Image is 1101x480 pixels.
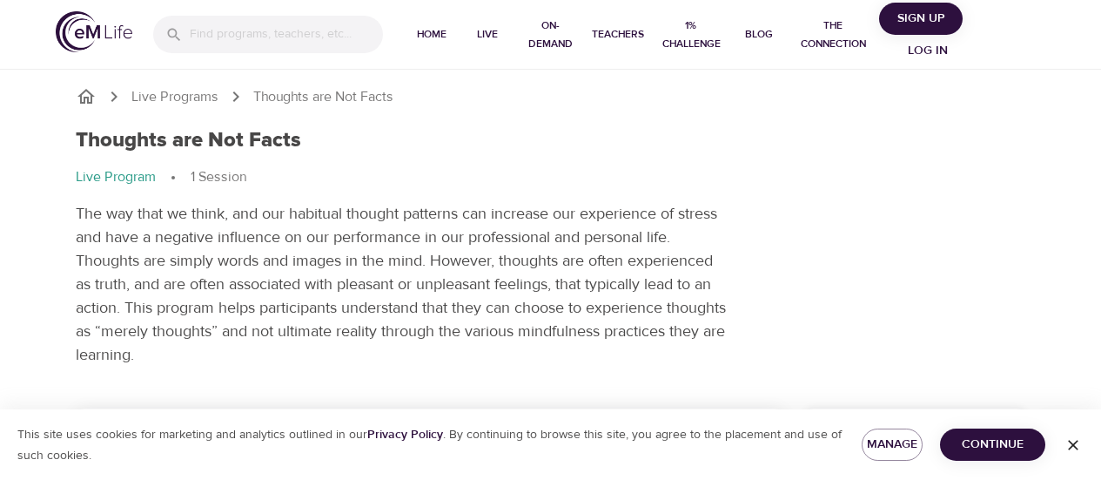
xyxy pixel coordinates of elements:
p: The way that we think, and our habitual thought patterns can increase our experience of stress an... [76,202,728,367]
span: On-Demand [522,17,578,53]
span: Blog [738,25,780,44]
span: 1% Challenge [658,17,723,53]
p: Thoughts are Not Facts [253,87,393,107]
span: Live [467,25,508,44]
button: Sign Up [879,3,963,35]
p: 1 Session [191,167,246,187]
span: Home [411,25,453,44]
button: Manage [862,429,923,461]
button: Continue [940,429,1045,461]
span: Manage [876,434,909,456]
span: Continue [954,434,1031,456]
input: Find programs, teachers, etc... [190,16,383,53]
nav: breadcrumb [76,86,1026,107]
p: Live Program [76,167,156,187]
span: The Connection [794,17,872,53]
span: Teachers [592,25,644,44]
a: Live Programs [131,87,218,107]
button: Log in [886,35,970,67]
span: Sign Up [886,8,956,30]
a: Privacy Policy [367,427,443,443]
span: Log in [893,40,963,62]
nav: breadcrumb [76,167,1026,188]
h1: Thoughts are Not Facts [76,128,301,153]
img: logo [56,11,132,52]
